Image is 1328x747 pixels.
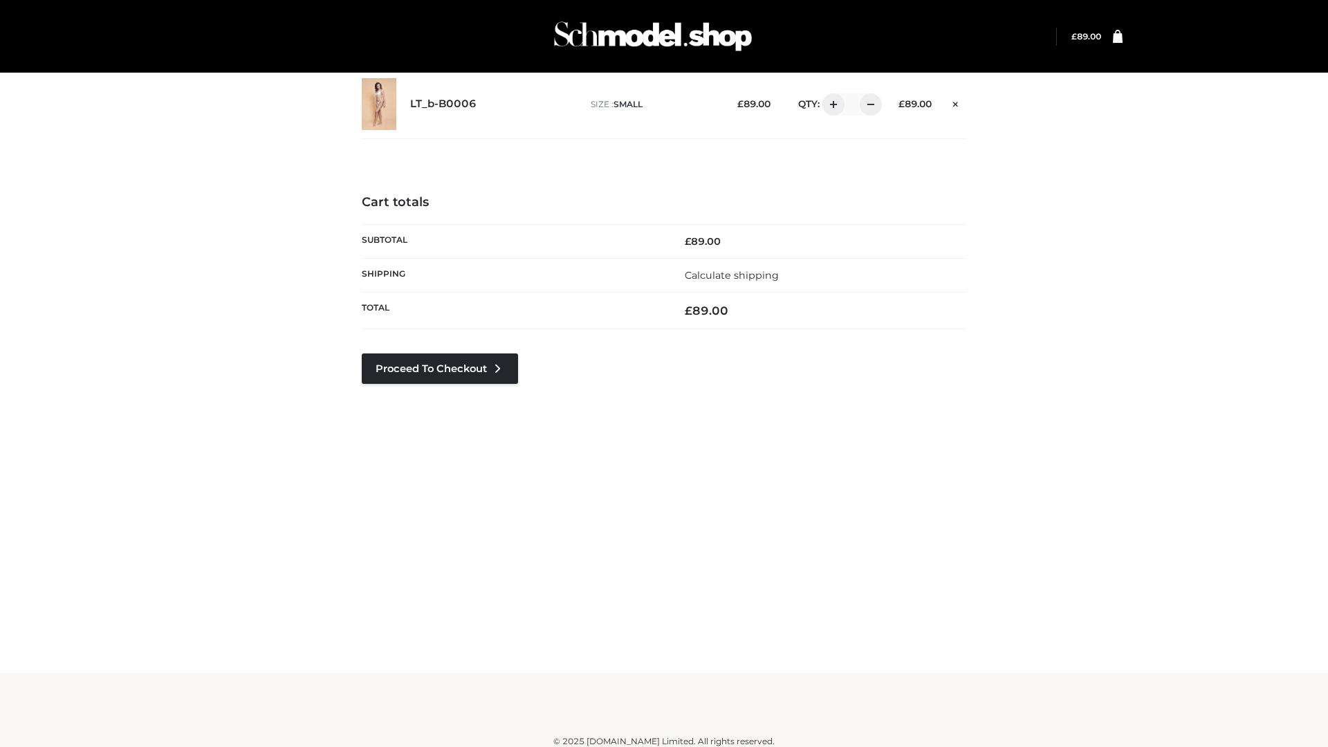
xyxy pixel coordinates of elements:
h4: Cart totals [362,195,966,210]
th: Total [362,293,664,329]
div: QTY: [784,93,877,116]
span: SMALL [614,99,643,109]
a: Proceed to Checkout [362,353,518,384]
a: Calculate shipping [685,269,779,282]
a: £89.00 [1071,31,1101,41]
img: Schmodel Admin 964 [549,9,757,64]
th: Shipping [362,258,664,292]
a: LT_b-B0006 [410,98,477,111]
bdi: 89.00 [898,98,932,109]
bdi: 89.00 [1071,31,1101,41]
span: £ [1071,31,1077,41]
bdi: 89.00 [685,304,728,317]
a: Remove this item [946,93,966,111]
bdi: 89.00 [737,98,771,109]
span: £ [898,98,905,109]
bdi: 89.00 [685,235,721,248]
span: £ [737,98,744,109]
th: Subtotal [362,224,664,258]
span: £ [685,235,691,248]
p: size : [591,98,716,111]
span: £ [685,304,692,317]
